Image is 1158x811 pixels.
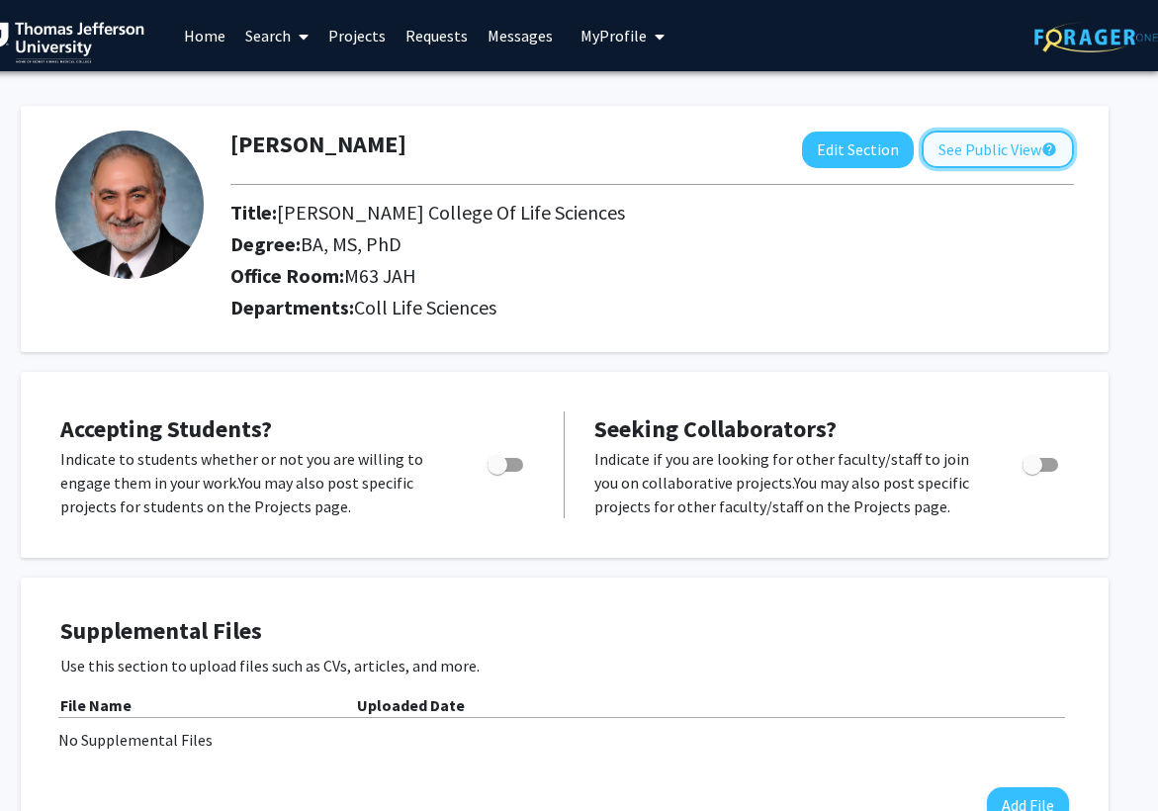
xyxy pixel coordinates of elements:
p: Indicate if you are looking for other faculty/staff to join you on collaborative projects. You ma... [594,447,985,518]
div: No Supplemental Files [58,728,1071,752]
p: Use this section to upload files such as CVs, articles, and more. [60,654,1069,677]
b: Uploaded Date [357,695,465,715]
h2: Degree: [230,232,1041,256]
span: Accepting Students? [60,413,272,444]
mat-icon: help [1041,137,1057,161]
span: Seeking Collaborators? [594,413,837,444]
a: Home [174,1,235,70]
span: My Profile [580,26,647,45]
a: Messages [478,1,563,70]
h2: Departments: [216,296,1089,319]
h2: Title: [230,201,1041,225]
a: Search [235,1,318,70]
div: Toggle [480,447,534,477]
button: See Public View [922,131,1074,168]
span: Coll Life Sciences [354,295,496,319]
a: Requests [396,1,478,70]
button: Edit Section [802,132,914,168]
span: BA, MS, PhD [301,231,401,256]
h2: Office Room: [230,264,1041,288]
a: Projects [318,1,396,70]
span: M63 JAH [344,263,416,288]
iframe: Chat [15,722,84,796]
h1: [PERSON_NAME] [230,131,406,159]
p: Indicate to students whether or not you are willing to engage them in your work. You may also pos... [60,447,450,518]
img: ForagerOne Logo [1034,22,1158,52]
h4: Supplemental Files [60,617,1069,646]
span: [PERSON_NAME] College Of Life Sciences [277,200,625,225]
div: Toggle [1015,447,1069,477]
b: File Name [60,695,132,715]
img: Profile Picture [55,131,204,279]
